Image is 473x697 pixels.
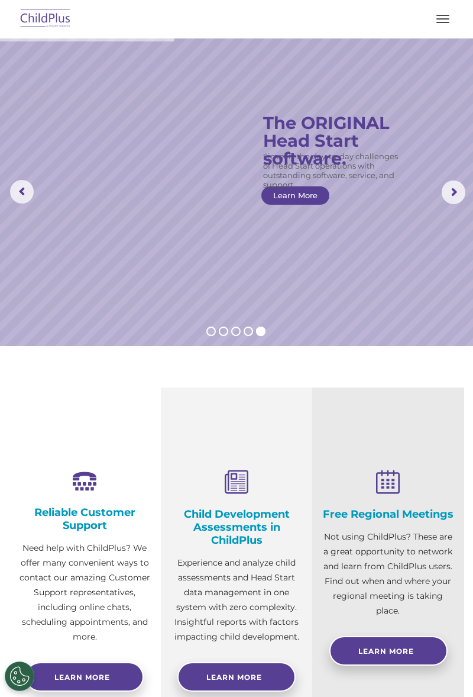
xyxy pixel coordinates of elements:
[279,569,473,697] div: Widget de chat
[206,673,262,682] span: Learn More
[321,530,455,618] p: Not using ChildPlus? These are a great opportunity to network and learn from ChildPlus users. Fin...
[18,506,152,532] h4: Reliable Customer Support
[18,541,152,644] p: Need help with ChildPlus? We offer many convenient ways to contact our amazing Customer Support r...
[177,662,296,692] a: Learn More
[263,151,401,189] rs-layer: Simplify the day-to-day challenges of Head Start operations with outstanding software, service, a...
[279,569,473,697] iframe: Chat Widget
[321,508,455,521] h4: Free Regional Meetings
[54,673,110,682] span: Learn more
[261,186,329,205] a: Learn More
[5,661,34,691] button: Cookies Settings
[170,556,304,644] p: Experience and analyze child assessments and Head Start data management in one system with zero c...
[25,662,144,692] a: Learn more
[18,5,73,33] img: ChildPlus by Procare Solutions
[263,114,410,167] rs-layer: The ORIGINAL Head Start software.
[170,508,304,547] h4: Child Development Assessments in ChildPlus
